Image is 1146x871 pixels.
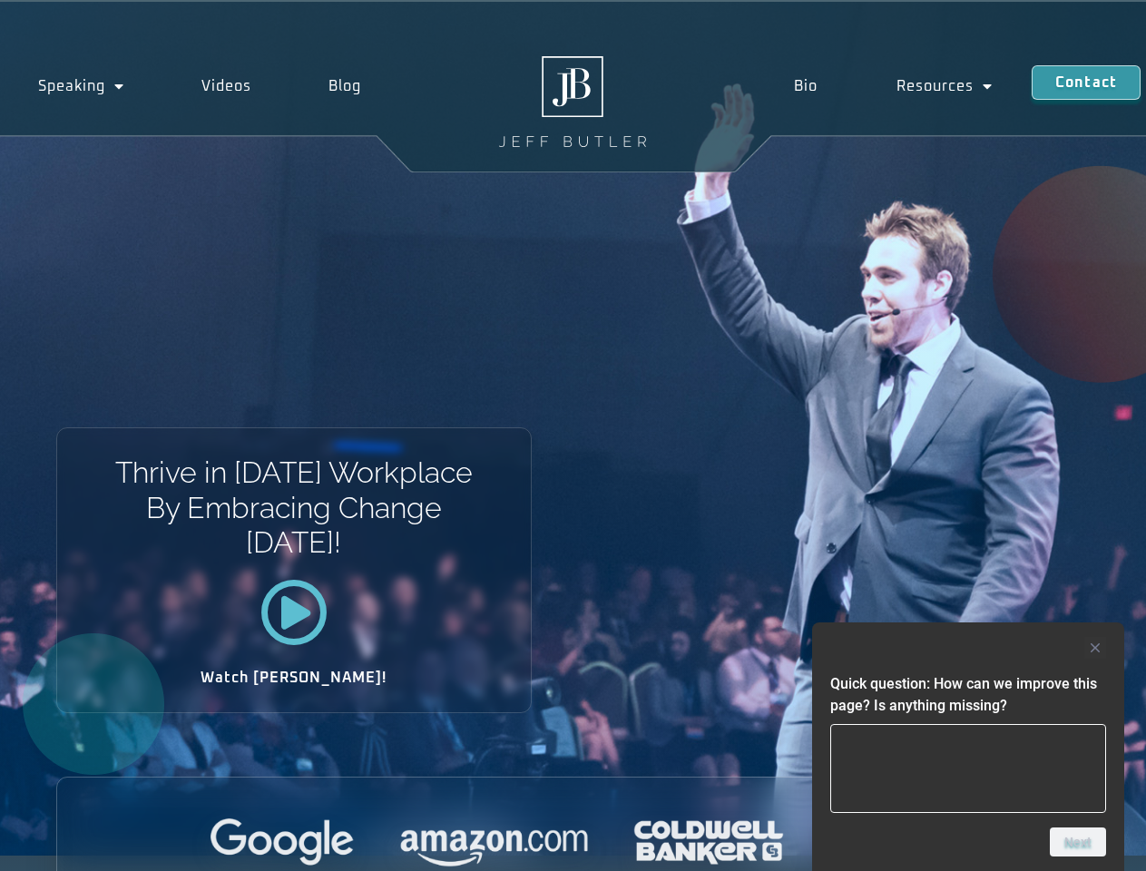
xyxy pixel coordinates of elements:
[1055,75,1117,90] span: Contact
[1084,637,1106,659] button: Hide survey
[755,65,1031,107] nav: Menu
[830,637,1106,856] div: Quick question: How can we improve this page? Is anything missing?
[755,65,857,107] a: Bio
[163,65,290,107] a: Videos
[1050,827,1106,856] button: Next question
[1032,65,1141,100] a: Contact
[121,670,467,685] h2: Watch [PERSON_NAME]!
[830,673,1106,717] h2: Quick question: How can we improve this page? Is anything missing?
[857,65,1032,107] a: Resources
[289,65,399,107] a: Blog
[113,455,474,560] h1: Thrive in [DATE] Workplace By Embracing Change [DATE]!
[830,724,1106,813] textarea: Quick question: How can we improve this page? Is anything missing?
